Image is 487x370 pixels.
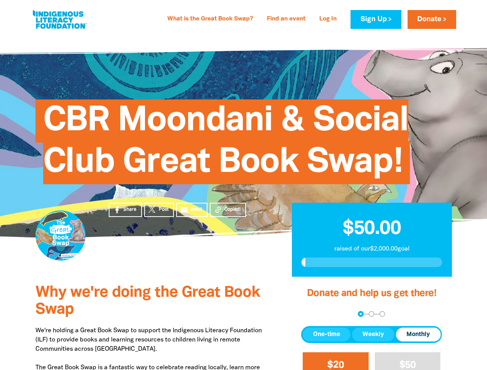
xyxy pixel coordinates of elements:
a: Donate [408,10,456,29]
span: Why we're doing the Great Book Swap [35,286,260,317]
span: Weekly [362,330,384,339]
span: Share [123,206,136,213]
span: Monthly [406,330,430,339]
span: $50.00 [343,220,401,238]
span: Post [159,206,169,213]
span: CBR Moondani & Social Club Great Book Swap! [43,105,409,184]
span: One-time [313,330,340,339]
button: Weekly [352,328,394,341]
button: Navigate to step 1 of 3 to enter your donation amount [358,311,364,317]
span: $50 [399,361,416,370]
a: Share [109,203,142,217]
button: Copied! [210,203,246,217]
p: raised of our $2,000.00 goal [302,244,442,254]
a: Sign Up [351,10,401,29]
a: Find an event [262,13,310,25]
a: Log In [315,13,341,25]
span: Email [190,206,202,213]
span: Copied! [224,206,241,213]
a: What is the Great Book Swap? [163,13,258,25]
a: Post [144,203,174,217]
i: email [180,206,188,214]
div: Donation frequency [301,326,442,343]
button: Navigate to step 2 of 3 to enter your details [369,311,374,317]
button: Monthly [396,328,440,341]
span: Donate and help us get there! [307,289,436,298]
a: emailEmail [176,203,208,217]
span: $20 [327,361,344,370]
button: One-time [303,328,351,341]
button: Navigate to step 3 of 3 to enter your payment details [379,311,385,317]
